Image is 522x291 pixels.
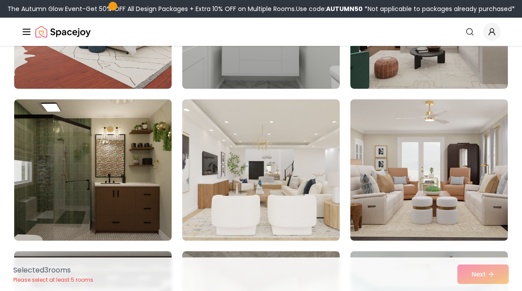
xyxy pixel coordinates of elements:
[21,18,501,46] nav: Global
[35,23,91,41] img: Spacejoy Logo
[350,99,508,241] img: Room room-39
[8,4,515,13] div: The Autumn Glow Event-Get 50% OFF All Design Packages + Extra 10% OFF on Multiple Rooms.
[363,4,515,13] span: *Not applicable to packages already purchased*
[13,265,93,276] p: Selected 3 room s
[182,99,340,241] img: Room room-38
[14,99,172,241] img: Room room-37
[13,276,93,283] p: Please select at least 5 rooms
[326,4,363,13] b: AUTUMN50
[296,4,363,13] span: Use code:
[35,23,91,41] a: Spacejoy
